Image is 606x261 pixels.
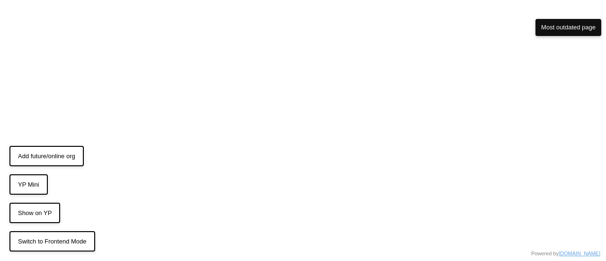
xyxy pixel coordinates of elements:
[559,251,600,256] a: [DOMAIN_NAME]
[9,146,84,167] button: Add future/online org
[535,19,601,36] button: Most outdated page
[9,174,48,195] button: YP Mini
[531,250,600,258] div: Powered by
[9,203,60,224] button: Show on YP
[9,231,95,252] button: Switch to Frontend Mode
